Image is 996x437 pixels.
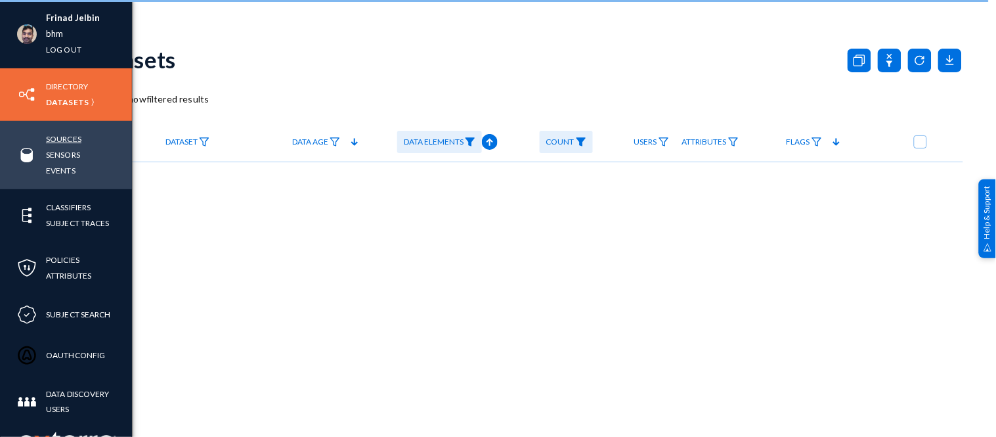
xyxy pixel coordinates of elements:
[46,268,91,283] a: Attributes
[46,252,79,267] a: Policies
[330,137,340,147] img: icon-filter.svg
[780,131,829,154] a: Flags
[17,305,37,325] img: icon-compliance.svg
[17,85,37,104] img: icon-inventory.svg
[728,137,739,147] img: icon-filter.svg
[46,26,63,41] a: bhm
[17,24,37,44] img: ACg8ocK1ZkZ6gbMmCU1AeqPIsBvrTWeY1xNXvgxNjkUXxjcqAiPEIvU=s96-c
[659,137,669,147] img: icon-filter.svg
[46,79,88,94] a: Directory
[628,131,676,154] a: Users
[812,137,822,147] img: icon-filter.svg
[576,137,586,147] img: icon-filter-filled.svg
[46,131,81,147] a: Sources
[159,131,216,154] a: Dataset
[17,145,37,165] img: icon-sources.svg
[165,137,198,147] span: Dataset
[404,137,464,147] span: Data Elements
[199,137,209,147] img: icon-filter.svg
[682,137,727,147] span: Attributes
[46,348,105,363] a: OAuthConfig
[540,131,593,154] a: Count
[787,137,810,147] span: Flags
[17,206,37,225] img: icon-elements.svg
[546,137,574,147] span: Count
[397,131,482,154] a: Data Elements
[46,386,132,417] a: Data Discovery Users
[46,147,80,162] a: Sensors
[90,93,209,104] span: Show filtered results
[465,137,475,147] img: icon-filter-filled.svg
[292,137,328,147] span: Data Age
[676,131,745,154] a: Attributes
[634,137,657,147] span: Users
[46,42,81,57] a: Log out
[46,307,111,322] a: Subject Search
[46,95,89,110] a: Datasets
[46,163,76,178] a: Events
[17,392,37,412] img: icon-members.svg
[46,11,100,26] li: Frinad Jelbin
[46,216,110,231] a: Subject Traces
[17,258,37,278] img: icon-policies.svg
[17,346,37,365] img: icon-oauth.svg
[984,243,992,252] img: help_support.svg
[286,131,347,154] a: Data Age
[979,179,996,258] div: Help & Support
[46,200,91,215] a: Classifiers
